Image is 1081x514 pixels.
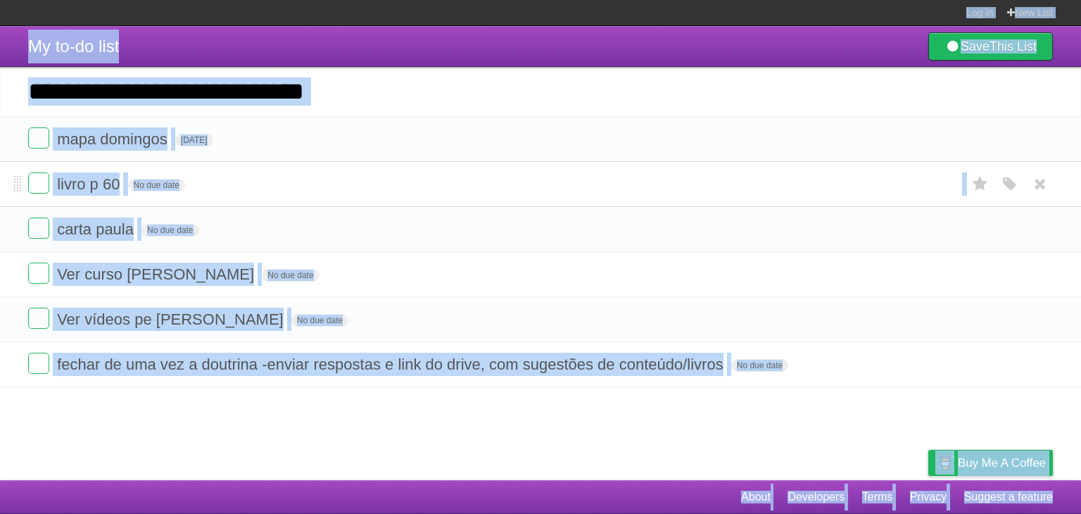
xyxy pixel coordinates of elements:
[57,130,171,148] span: mapa domingos
[788,484,845,510] a: Developers
[141,224,198,237] span: No due date
[28,127,49,149] label: Done
[967,173,994,196] label: Star task
[964,484,1053,510] a: Suggest a feature
[175,134,213,146] span: [DATE]
[262,269,319,282] span: No due date
[28,308,49,329] label: Done
[28,173,49,194] label: Done
[862,484,893,510] a: Terms
[731,359,788,372] span: No due date
[57,265,258,283] span: Ver curso [PERSON_NAME]
[57,356,727,373] span: fechar de uma vez a doutrina -enviar respostas e link do drive, com sugestões de conteúdo/livros
[928,32,1053,61] a: SaveThis List
[57,220,137,238] span: carta paula
[928,450,1053,476] a: Buy me a coffee
[910,484,947,510] a: Privacy
[57,175,123,193] span: livro p 60
[291,314,348,327] span: No due date
[28,353,49,374] label: Done
[28,263,49,284] label: Done
[935,451,954,475] img: Buy me a coffee
[28,37,119,56] span: My to-do list
[28,218,49,239] label: Done
[128,179,185,192] span: No due date
[958,451,1046,475] span: Buy me a coffee
[57,311,287,328] span: Ver vídeos pe [PERSON_NAME]
[990,39,1037,54] b: This List
[741,484,771,510] a: About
